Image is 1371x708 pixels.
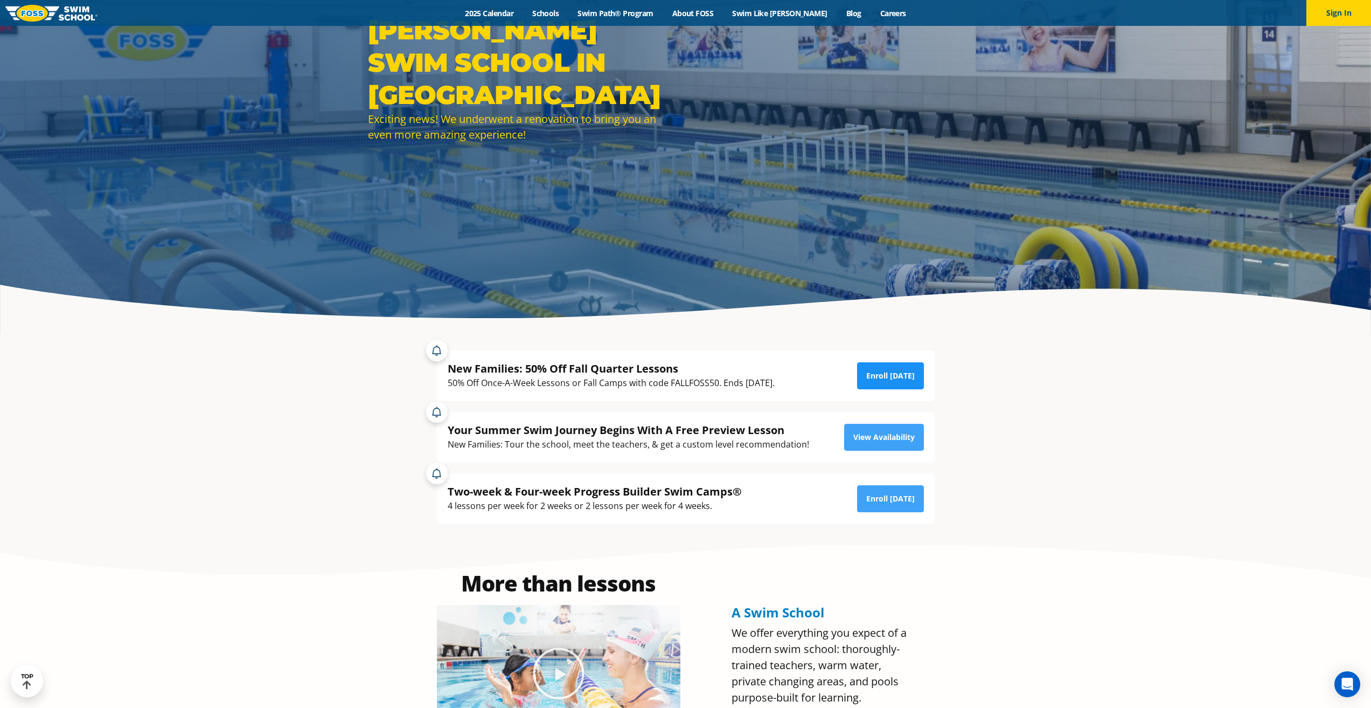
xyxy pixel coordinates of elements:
div: TOP [21,673,33,690]
h1: [PERSON_NAME] SWIM SCHOOL IN [GEOGRAPHIC_DATA] [368,14,680,111]
img: FOSS Swim School Logo [5,5,98,22]
h2: More than lessons [437,573,680,594]
div: Two-week & Four-week Progress Builder Swim Camps® [448,484,742,499]
div: Play Video about Olympian Regan Smith, FOSS [532,647,586,700]
a: Enroll [DATE] [857,485,924,512]
span: We offer everything you expect of a modern swim school: thoroughly-trained teachers, warm water, ... [732,625,907,705]
a: Enroll [DATE] [857,362,924,389]
a: 2025 Calendar [456,8,523,18]
div: 4 lessons per week for 2 weeks or 2 lessons per week for 4 weeks. [448,499,742,513]
a: Swim Path® Program [568,8,663,18]
div: New Families: Tour the school, meet the teachers, & get a custom level recommendation! [448,437,809,452]
div: New Families: 50% Off Fall Quarter Lessons [448,361,775,376]
a: View Availability [844,424,924,451]
a: Blog [837,8,871,18]
a: Swim Like [PERSON_NAME] [723,8,837,18]
div: 50% Off Once-A-Week Lessons or Fall Camps with code FALLFOSS50. Ends [DATE]. [448,376,775,390]
a: Careers [871,8,915,18]
span: A Swim School [732,603,824,621]
div: Open Intercom Messenger [1334,671,1360,697]
a: Schools [523,8,568,18]
div: Exciting news! We underwent a renovation to bring you an even more amazing experience! [368,111,680,142]
div: Your Summer Swim Journey Begins With A Free Preview Lesson [448,423,809,437]
a: About FOSS [663,8,723,18]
